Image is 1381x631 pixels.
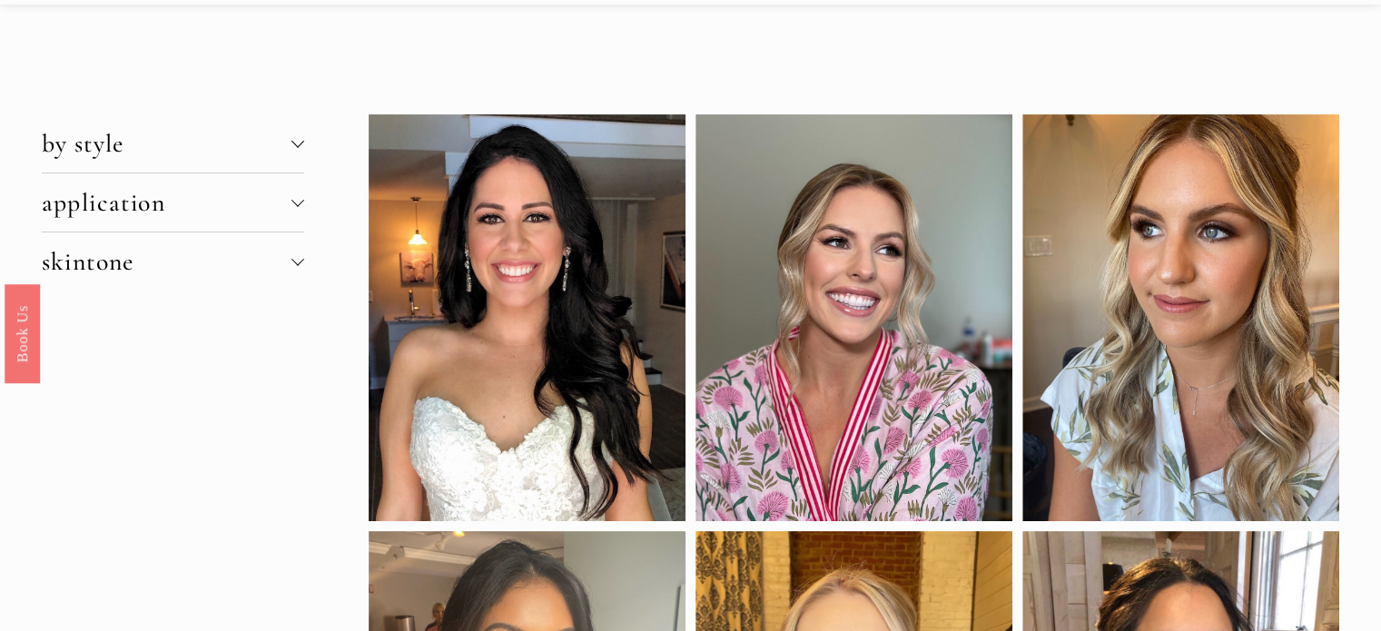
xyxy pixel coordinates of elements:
[42,173,304,232] button: application
[42,114,304,173] button: by style
[42,246,291,277] span: skintone
[5,283,40,382] a: Book Us
[42,187,291,218] span: application
[42,128,291,159] span: by style
[42,232,304,291] button: skintone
